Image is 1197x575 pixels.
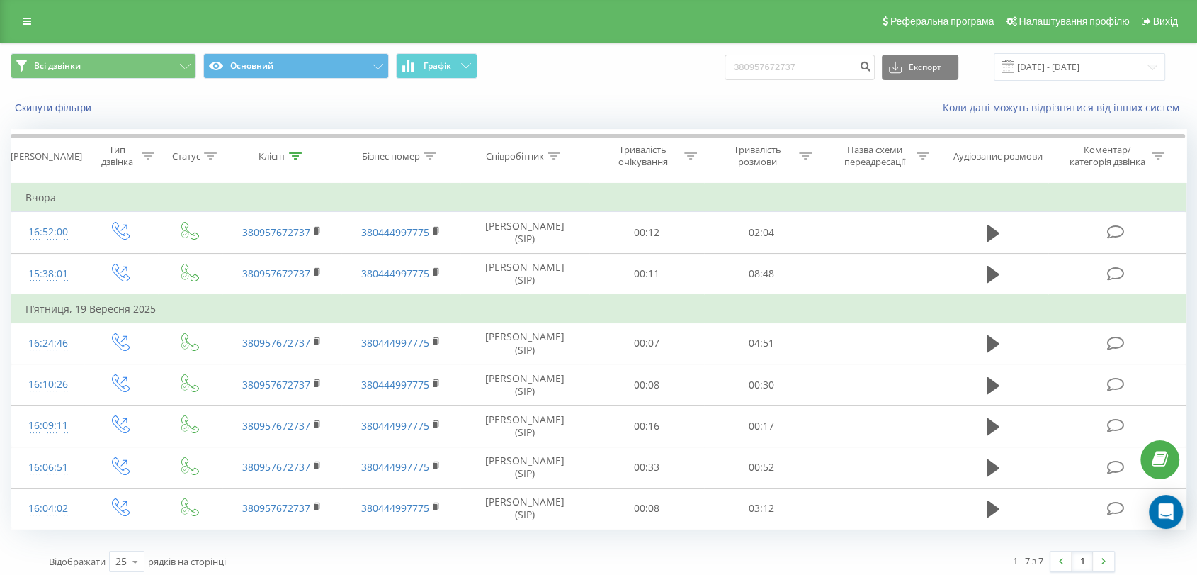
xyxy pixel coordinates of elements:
[589,253,704,295] td: 00:11
[361,460,429,474] a: 380444997775
[589,488,704,529] td: 00:08
[172,150,200,162] div: Статус
[242,501,310,515] a: 380957672737
[203,53,389,79] button: Основний
[242,267,310,280] a: 380957672737
[589,364,704,406] td: 00:08
[882,55,958,80] button: Експорт
[97,144,138,168] div: Тип дзвінка
[589,212,704,253] td: 00:12
[1153,16,1178,27] span: Вихід
[460,488,589,529] td: [PERSON_NAME] (SIP)
[361,336,429,350] a: 380444997775
[242,378,310,391] a: 380957672737
[148,555,226,568] span: рядків на сторінці
[589,447,704,488] td: 00:33
[362,150,420,162] div: Бізнес номер
[361,267,429,280] a: 380444997775
[890,16,994,27] span: Реферальна програма
[25,454,70,481] div: 16:06:51
[25,495,70,523] div: 16:04:02
[361,378,429,391] a: 380444997775
[460,406,589,447] td: [PERSON_NAME] (SIP)
[460,447,589,488] td: [PERSON_NAME] (SIP)
[11,295,1186,323] td: П’ятниця, 19 Вересня 2025
[704,364,819,406] td: 00:30
[704,488,819,529] td: 03:12
[704,447,819,488] td: 00:52
[1019,16,1129,27] span: Налаштування профілю
[11,184,1186,212] td: Вчора
[1065,144,1148,168] div: Коментар/категорія дзвінка
[242,225,310,239] a: 380957672737
[25,371,70,398] div: 16:10:26
[704,323,819,364] td: 04:51
[396,53,477,79] button: Графік
[11,150,82,162] div: [PERSON_NAME]
[361,225,429,239] a: 380444997775
[25,330,70,357] div: 16:24:46
[704,212,819,253] td: 02:04
[11,53,196,79] button: Всі дзвінки
[11,101,98,114] button: Скинути фільтри
[704,406,819,447] td: 00:17
[25,412,70,440] div: 16:09:11
[605,144,681,168] div: Тривалість очікування
[589,406,704,447] td: 00:16
[725,55,875,80] input: Пошук за номером
[361,419,429,432] a: 380444997775
[1149,495,1183,529] div: Open Intercom Messenger
[720,144,795,168] div: Тривалість розмови
[943,101,1186,114] a: Коли дані можуть відрізнятися вiд інших систем
[34,60,81,72] span: Всі дзвінки
[25,218,70,246] div: 16:52:00
[25,260,70,288] div: 15:38:01
[953,150,1043,162] div: Аудіозапис розмови
[242,460,310,474] a: 380957672737
[460,323,589,364] td: [PERSON_NAME] (SIP)
[361,501,429,515] a: 380444997775
[259,150,285,162] div: Клієнт
[704,253,819,295] td: 08:48
[49,555,106,568] span: Відображати
[242,419,310,432] a: 380957672737
[1072,552,1093,571] a: 1
[460,364,589,406] td: [PERSON_NAME] (SIP)
[460,212,589,253] td: [PERSON_NAME] (SIP)
[837,144,913,168] div: Назва схеми переадресації
[424,61,451,71] span: Графік
[242,336,310,350] a: 380957672737
[460,253,589,295] td: [PERSON_NAME] (SIP)
[486,150,544,162] div: Співробітник
[589,323,704,364] td: 00:07
[1013,554,1043,568] div: 1 - 7 з 7
[115,554,127,569] div: 25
